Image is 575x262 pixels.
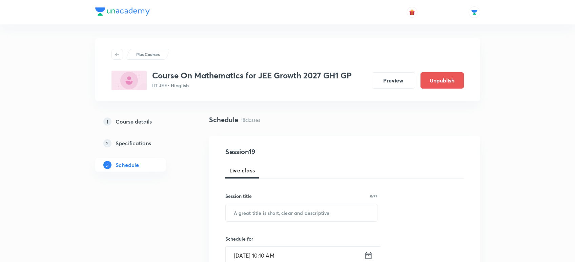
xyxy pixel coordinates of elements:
p: 3 [103,161,111,169]
h5: Schedule [116,161,139,169]
h6: Schedule for [225,235,378,242]
a: Company Logo [95,7,150,17]
h6: Session title [225,192,252,200]
button: Unpublish [420,72,464,89]
h5: Course details [116,117,152,126]
img: Abhishek Singh [469,6,480,18]
img: avatar [409,9,415,15]
a: 1Course details [95,115,187,128]
p: 18 classes [241,116,260,124]
h5: Specifications [116,139,151,147]
h3: Course On Mathematics for JEE Growth 2027 GH1 GP [152,71,352,80]
button: avatar [407,7,417,18]
p: 1 [103,117,111,126]
img: D7386155-E3B0-497B-A7BC-4E84AB5E5FD5_plus.png [111,71,147,90]
input: A great title is short, clear and descriptive [226,204,377,221]
p: Plus Courses [136,51,160,57]
p: 0/99 [370,194,377,198]
button: Preview [372,72,415,89]
a: 2Specifications [95,136,187,150]
h4: Session 19 [225,147,349,157]
span: Live class [229,166,255,174]
img: Company Logo [95,7,150,16]
p: IIT JEE • Hinglish [152,82,352,89]
h4: Schedule [209,115,238,125]
p: 2 [103,139,111,147]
